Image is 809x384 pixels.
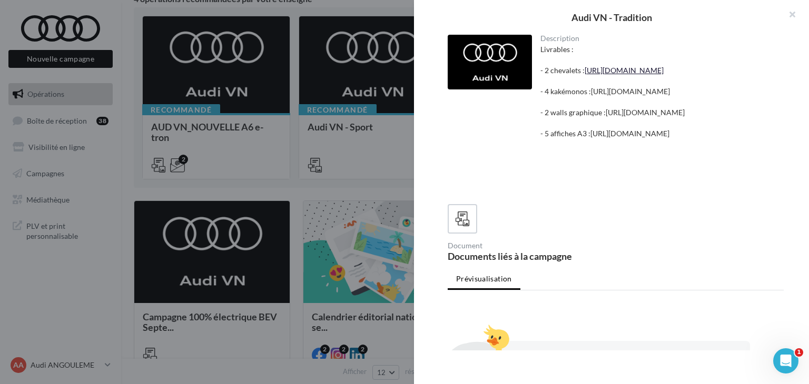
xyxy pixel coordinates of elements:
[606,108,685,117] a: [URL][DOMAIN_NAME]
[795,348,803,357] span: 1
[431,13,792,22] div: Audi VN - Tradition
[540,35,776,42] div: Description
[448,251,611,261] div: Documents liés à la campagne
[585,66,664,75] a: [URL][DOMAIN_NAME]
[448,242,611,249] div: Document
[540,44,776,191] div: Livrables : - 2 chevalets : - 4 kakémonos : - 2 walls graphique : - 5 affiches A3 :
[773,348,798,373] iframe: Intercom live chat
[590,129,669,138] a: [URL][DOMAIN_NAME]
[591,87,670,96] a: [URL][DOMAIN_NAME]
